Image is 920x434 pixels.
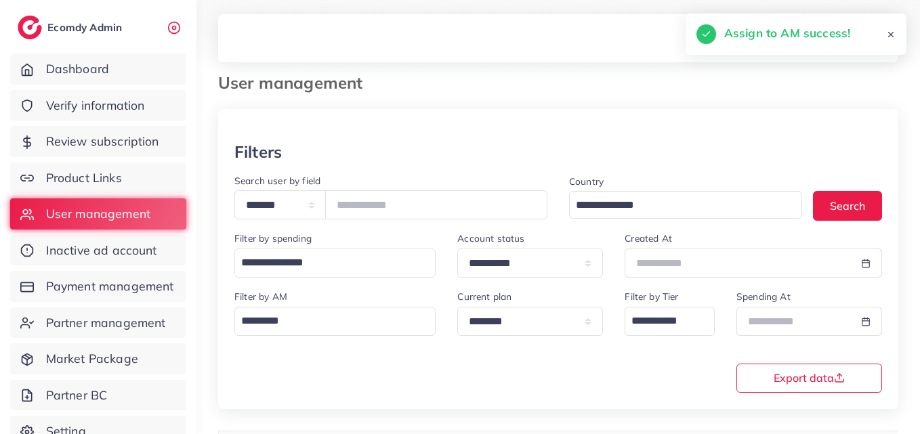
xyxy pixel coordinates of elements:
label: Spending At [736,290,791,303]
h3: Filters [234,142,282,162]
div: Search for option [234,307,436,336]
div: Search for option [234,248,436,278]
span: Verify information [46,97,145,114]
label: Search user by field [234,174,320,188]
div: Search for option [625,307,715,336]
span: Export data [774,372,845,383]
span: User management [46,205,150,223]
div: Search for option [569,191,802,219]
button: Search [813,191,882,220]
a: Dashboard [10,53,186,85]
span: Dashboard [46,60,109,78]
label: Created At [625,232,672,245]
input: Search for option [236,309,418,332]
label: Filter by Tier [625,290,678,303]
input: Search for option [627,309,697,332]
button: Export data [736,364,882,393]
a: Partner management [10,307,186,339]
a: User management [10,198,186,230]
span: Product Links [46,169,122,187]
span: Inactive ad account [46,242,157,259]
a: Inactive ad account [10,235,186,266]
label: Filter by spending [234,232,312,245]
span: Payment management [46,278,174,295]
span: Review subscription [46,133,159,150]
label: Account status [457,232,524,245]
a: Partner BC [10,380,186,411]
a: Verify information [10,90,186,121]
label: Filter by AM [234,290,287,303]
img: logo [18,16,42,39]
label: Country [569,175,604,188]
h2: Ecomdy Admin [47,21,125,34]
input: Search for option [571,195,785,216]
span: Partner management [46,314,166,332]
label: Current plan [457,290,511,303]
a: Payment management [10,271,186,302]
a: logoEcomdy Admin [18,16,125,39]
h3: User management [218,73,373,93]
span: Partner BC [46,387,108,404]
a: Market Package [10,343,186,374]
a: Review subscription [10,126,186,157]
span: Market Package [46,350,138,368]
a: Product Links [10,162,186,194]
input: Search for option [236,251,418,274]
h5: Assign to AM success! [724,24,850,42]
